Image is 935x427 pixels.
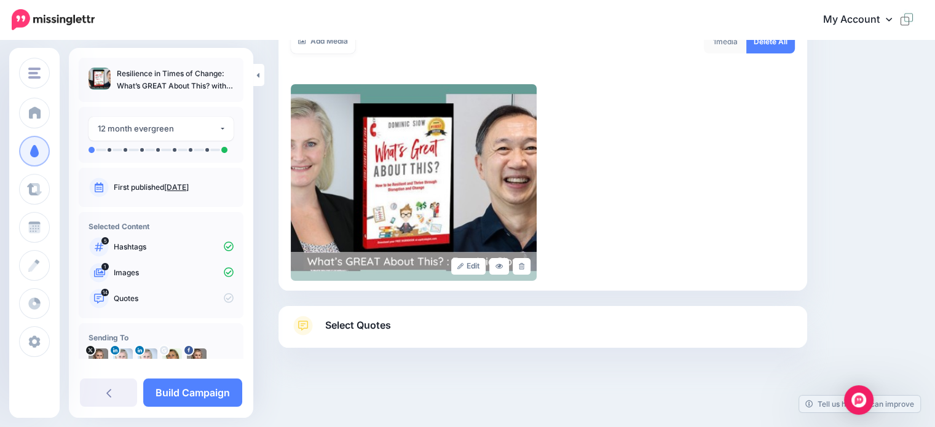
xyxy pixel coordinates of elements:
img: 464781ede413857ab9cad5a5d698484d_large.jpg [291,84,537,281]
p: Quotes [114,293,234,304]
a: Add Media [291,29,355,53]
span: Select Quotes [325,317,391,334]
img: 1613537522408-72136.png [113,348,133,368]
a: My Account [811,5,917,35]
img: AEdFTp4VN4Tx-fPZrlvZj-0QQNewSUG-gHbxQz7wyh5qEAs96-c-72138.png [162,348,182,368]
img: Missinglettr [12,9,95,30]
h4: Selected Content [89,222,234,231]
img: 292312747_168954832365514_641176905015721378_n-bsa126224.jpg [187,348,207,368]
div: media [704,29,747,53]
p: First published [114,182,234,193]
span: 1 [713,37,716,46]
h4: Sending To [89,333,234,342]
img: 1613537522408-72136.png [138,348,157,368]
img: 464781ede413857ab9cad5a5d698484d_thumb.jpg [89,68,111,90]
span: 1 [101,263,109,270]
span: 5 [101,237,109,245]
img: X6whf_Sg-72135.jpg [89,348,108,368]
a: Delete All [746,29,795,53]
a: Select Quotes [291,316,795,348]
a: Edit [451,258,486,275]
p: Hashtags [114,241,234,253]
p: Images [114,267,234,278]
div: Open Intercom Messenger [844,385,874,415]
img: menu.png [28,68,41,79]
div: 12 month evergreen [98,122,219,136]
button: 12 month evergreen [89,117,234,141]
a: [DATE] [164,182,189,192]
p: Resilience in Times of Change: What’s GREAT About This? with [PERSON_NAME] [117,68,234,92]
span: 14 [101,289,109,296]
a: Tell us how we can improve [799,396,920,412]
